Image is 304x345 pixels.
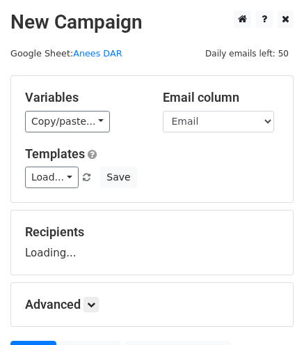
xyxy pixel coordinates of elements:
[200,48,294,59] a: Daily emails left: 50
[25,297,279,312] h5: Advanced
[200,46,294,61] span: Daily emails left: 50
[10,48,122,59] small: Google Sheet:
[25,146,85,161] a: Templates
[163,90,280,105] h5: Email column
[25,224,279,240] h5: Recipients
[25,167,79,188] a: Load...
[10,10,294,34] h2: New Campaign
[25,224,279,261] div: Loading...
[25,111,110,132] a: Copy/paste...
[25,90,142,105] h5: Variables
[73,48,122,59] a: Anees DAR
[100,167,136,188] button: Save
